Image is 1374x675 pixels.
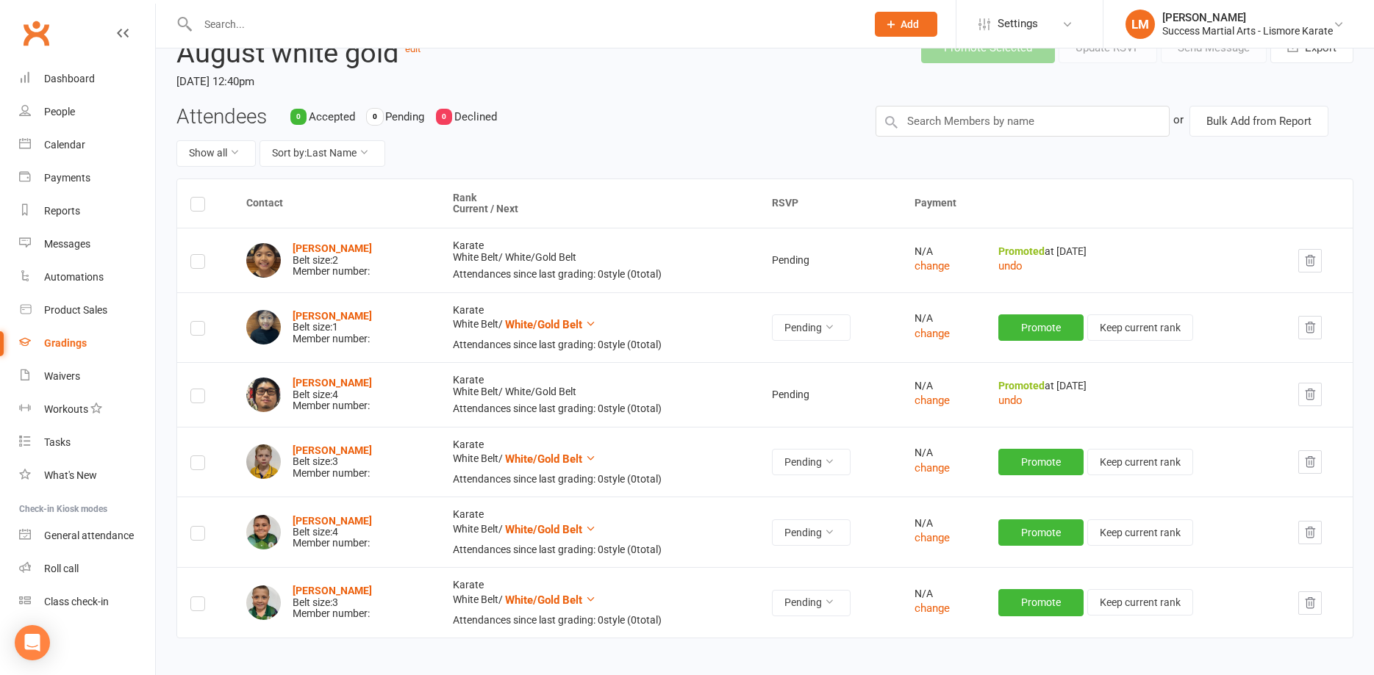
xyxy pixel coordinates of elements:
div: What's New [44,469,97,481]
span: Pending [772,254,809,266]
span: Accepted [309,110,355,123]
button: Pending [772,519,851,546]
div: Attendances since last grading: 0 style ( 0 total) [453,339,745,350]
img: Charlie Simpkins [246,515,281,549]
div: General attendance [44,530,134,541]
span: Pending [772,389,809,400]
button: change [915,459,950,477]
td: Karate White Belt / [440,427,759,497]
a: Reports [19,195,155,228]
a: [PERSON_NAME] [293,444,372,456]
td: Karate White Belt / [440,362,759,426]
th: Payment [901,179,1353,228]
div: N/A [915,518,972,529]
button: Keep current rank [1087,449,1193,475]
div: at [DATE] [998,380,1272,391]
div: LM [1126,10,1155,39]
div: N/A [915,588,972,599]
a: [PERSON_NAME] [293,515,372,527]
strong: Promoted [998,380,1045,391]
a: Calendar [19,129,155,162]
div: Product Sales [44,304,107,316]
span: White/Gold Belt [505,452,582,466]
div: Tasks [44,436,71,448]
div: Class check-in [44,596,109,607]
button: Keep current rank [1087,519,1193,546]
div: 0 [367,109,383,125]
button: Promote [998,589,1084,616]
div: Success Martial Arts - Lismore Karate [1162,24,1333,37]
a: Tasks [19,426,155,459]
button: White/Gold Belt [505,521,596,538]
div: N/A [915,313,972,324]
button: undo [998,257,1023,275]
input: Search Members by name [876,106,1170,137]
div: Belt size: 3 Member number: [293,445,372,479]
div: 0 [290,109,307,125]
a: Waivers [19,360,155,393]
div: Belt size: 4 Member number: [293,378,372,411]
td: Karate White Belt / [440,228,759,292]
strong: [PERSON_NAME] [293,242,372,254]
span: Declined [454,110,497,123]
button: White/Gold Belt [505,316,596,333]
a: Class kiosk mode [19,585,155,618]
div: Attendances since last grading: 0 style ( 0 total) [453,269,745,280]
div: Calendar [44,139,85,151]
a: Clubworx [18,15,54,51]
span: White/Gold Belt [505,251,576,263]
div: or [1173,106,1184,134]
div: Attendances since last grading: 0 style ( 0 total) [453,403,745,414]
td: Karate White Belt / [440,567,759,638]
div: Dashboard [44,73,95,84]
input: Search... [193,14,856,35]
img: Rory Sawatzki [246,444,281,479]
button: undo [998,391,1023,409]
strong: [PERSON_NAME] [293,310,372,322]
a: Product Sales [19,294,155,327]
time: [DATE] 12:40pm [176,69,654,94]
div: N/A [915,447,972,458]
a: Messages [19,228,155,261]
h2: August white gold [176,32,654,68]
div: Automations [44,271,104,283]
a: Payments [19,162,155,195]
button: change [915,391,950,409]
span: Add [901,18,919,30]
div: Attendances since last grading: 0 style ( 0 total) [453,474,745,485]
div: People [44,106,75,118]
a: Gradings [19,327,155,360]
button: Promote [998,449,1084,475]
a: [PERSON_NAME] [293,377,372,389]
strong: Promoted [998,245,1045,257]
th: RSVP [759,179,901,228]
span: Pending [385,110,424,123]
a: Dashboard [19,62,155,95]
a: [PERSON_NAME] [293,585,372,596]
button: Bulk Add from Report [1189,106,1328,137]
div: Messages [44,238,90,250]
span: White/Gold Belt [505,523,582,536]
div: Open Intercom Messenger [15,625,50,660]
a: General attendance kiosk mode [19,519,155,552]
span: White/Gold Belt [505,318,582,331]
button: Pending [772,449,851,475]
a: What's New [19,459,155,492]
div: Belt size: 4 Member number: [293,516,372,549]
button: Pending [772,314,851,341]
button: White/Gold Belt [505,591,596,609]
img: Jay Andrew Bernal [246,378,281,412]
div: Belt size: 2 Member number: [293,243,372,277]
button: Keep current rank [1087,589,1193,616]
div: Workouts [44,403,88,415]
div: Attendances since last grading: 0 style ( 0 total) [453,615,745,626]
div: Belt size: 3 Member number: [293,585,372,619]
div: Reports [44,205,80,217]
div: Belt size: 1 Member number: [293,311,372,344]
button: change [915,599,950,617]
button: Sort by:Last Name [260,140,385,167]
img: Bailey Simpkins [246,585,281,620]
button: Pending [772,590,851,616]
